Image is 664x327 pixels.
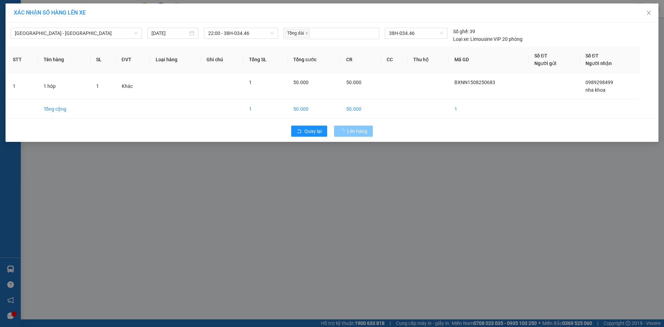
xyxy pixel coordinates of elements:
[288,100,341,119] td: 50.000
[291,126,327,137] button: rollbackQuay lại
[534,53,547,58] span: Số ĐT
[38,46,90,73] th: Tên hàng
[453,35,523,43] div: Limousine VIP 20 phòng
[38,73,90,100] td: 1 hôp
[150,46,201,73] th: Loại hàng
[585,87,606,93] span: nha khoa
[347,127,367,135] span: Lên hàng
[341,100,381,119] td: 50.000
[346,80,361,85] span: 50.000
[293,80,308,85] span: 50.000
[408,46,449,73] th: Thu hộ
[534,61,556,66] span: Người gửi
[243,46,288,73] th: Tổng SL
[15,28,138,38] span: Hà Nội - Kỳ Anh
[453,28,475,35] div: 39
[305,31,308,35] span: close
[639,3,658,23] button: Close
[449,46,529,73] th: Mã GD
[7,46,38,73] th: STT
[288,46,341,73] th: Tổng cước
[585,80,613,85] span: 0989298499
[453,35,469,43] span: Loại xe:
[96,83,99,89] span: 1
[249,80,252,85] span: 1
[7,73,38,100] td: 1
[297,129,302,134] span: rollback
[454,80,495,85] span: BXNN1508250683
[341,46,381,73] th: CR
[585,61,612,66] span: Người nhận
[304,127,322,135] span: Quay lại
[285,29,309,37] span: Tổng đài
[116,73,150,100] td: Khác
[208,28,274,38] span: 22:00 - 38H-034.46
[116,46,150,73] th: ĐVT
[449,100,529,119] td: 1
[243,100,288,119] td: 1
[14,9,86,16] span: XÁC NHẬN SỐ HÀNG LÊN XE
[334,126,373,137] button: Lên hàng
[91,46,116,73] th: SL
[381,46,408,73] th: CC
[38,100,90,119] td: Tổng cộng
[646,10,652,16] span: close
[201,46,243,73] th: Ghi chú
[453,28,469,35] span: Số ghế:
[151,29,188,37] input: 15/08/2025
[389,28,443,38] span: 38H-034.46
[340,129,347,134] span: loading
[585,53,599,58] span: Số ĐT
